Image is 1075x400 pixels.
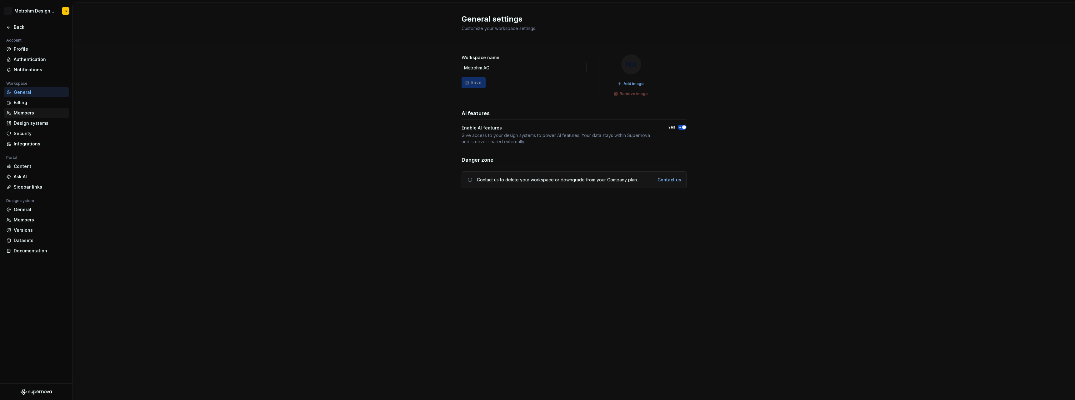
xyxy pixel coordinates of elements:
div: Metrohm Design System [14,8,54,14]
a: Design systems [4,118,69,128]
a: Ask AI [4,172,69,182]
div: Contact us to delete your workspace or downgrade from your Company plan. [477,177,638,183]
div: Back [14,24,66,30]
div: Authentication [14,56,66,63]
a: Notifications [4,65,69,75]
svg: Supernova Logo [21,389,52,395]
a: Sidebar links [4,182,69,192]
div: Sidebar links [14,184,66,190]
h3: AI features [462,109,490,117]
a: Members [4,108,69,118]
div: Members [14,110,66,116]
div: Notifications [14,67,66,73]
a: Datasets [4,235,69,246]
a: Contact us [657,177,681,183]
div: Workspace [4,80,30,87]
a: General [4,205,69,215]
button: Add image [616,79,647,88]
div: Ask AI [14,174,66,180]
div: Account [4,37,24,44]
a: Security [4,129,69,139]
div: Enable AI features [462,125,657,131]
a: Documentation [4,246,69,256]
a: Content [4,161,69,171]
div: General [14,206,66,213]
div: Profile [14,46,66,52]
div: S [65,8,67,13]
div: Content [14,163,66,170]
div: Integrations [14,141,66,147]
div: Design systems [14,120,66,126]
div: Design system [4,197,37,205]
a: General [4,87,69,97]
div: General [14,89,66,95]
label: Workspace name [462,54,499,61]
h3: Danger zone [462,156,493,164]
span: Customize your workspace settings. [462,26,536,31]
div: Datasets [14,237,66,244]
a: Profile [4,44,69,54]
div: MA [4,7,12,15]
span: Add image [623,81,644,86]
a: Authentication [4,54,69,64]
h2: General settings [462,14,679,24]
div: Portal [4,154,20,161]
label: Yes [668,125,675,130]
div: Security [14,130,66,137]
a: Versions [4,225,69,235]
div: Give access to your design systems to power AI features. Your data stays within Supernova and is ... [462,132,657,145]
div: Documentation [14,248,66,254]
button: MAMetrohm Design SystemS [1,4,71,18]
a: Back [4,22,69,32]
div: Billing [14,99,66,106]
div: MA [621,54,641,74]
div: Members [14,217,66,223]
a: Members [4,215,69,225]
a: Integrations [4,139,69,149]
a: Billing [4,98,69,108]
div: Versions [14,227,66,233]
